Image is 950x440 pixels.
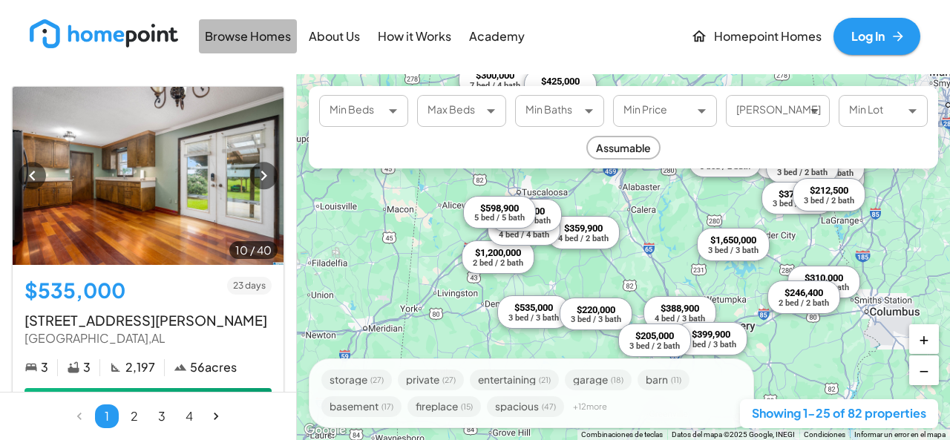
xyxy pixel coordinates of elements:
div: $212,500 [804,185,854,197]
p: [STREET_ADDRESS][PERSON_NAME] [24,310,272,330]
div: 3 bed / 2 bath [700,162,750,170]
span: 10 / 40 [229,242,278,258]
img: new_logo_light.png [30,19,178,48]
a: How it Works [372,19,457,53]
p: How it Works [378,28,451,45]
span: garage [573,375,608,385]
p: Homepoint Homes [714,28,822,45]
p: 56 acres [190,359,237,376]
p: Academy [469,28,525,45]
span: Assumable [588,140,659,156]
div: 3 bed / 2 bath [777,168,828,177]
button: + [909,324,939,354]
img: Google [301,421,350,440]
span: ( 17 ) [381,403,393,410]
div: private(27) [398,370,464,390]
div: 3 bed / 3 bath [508,313,559,321]
button: Go to next page [204,404,228,428]
p: 3 [83,359,91,376]
div: $399,900 [686,329,736,341]
div: $535,000 [508,302,559,314]
button: Go to page 4 [177,404,201,428]
a: Homepoint Homes [685,18,828,55]
div: $246,400 [779,287,829,299]
div: basement(17) [321,396,402,417]
div: $300,000 [470,69,520,81]
h5: $535,000 [24,277,125,304]
div: 7 bed / 4 bath [470,81,520,89]
nav: pagination navigation [66,404,230,428]
div: $220,000 [571,303,621,315]
div: $359,900 [558,223,609,234]
div: 4 bed / 3 bath [655,314,705,322]
p: Showing 1-25 of 82 properties [752,405,926,422]
a: Academy [463,19,531,53]
div: $1,650,000 [708,234,759,246]
span: ( 18 ) [611,376,623,384]
span: fireplace [416,401,458,412]
div: 3 bed / 2 bath [629,341,680,349]
div: $310,000 [799,272,849,283]
span: ( 47 ) [542,403,556,410]
div: 2 bed / 2 bath [473,258,523,266]
span: + 12 more [573,402,607,410]
a: About Us [303,19,366,53]
div: spacious(47) [487,396,564,417]
div: fireplace(15) [407,396,481,417]
span: spacious [495,401,539,412]
span: Datos del mapa ©2025 Google, INEGI [672,430,795,439]
div: garage(18) [565,370,632,390]
div: storage(27) [321,370,392,390]
div: entertaining(21) [470,370,559,390]
div: $388,900 [655,303,705,315]
div: $205,000 [629,330,680,342]
p: About Us [309,28,360,45]
button: Go to page 2 [122,404,146,428]
div: 3 bed / 3 bath [571,315,621,324]
div: 5 bed / 5 bath [474,214,525,222]
a: Abrir esta área en Google Maps (se abre en una ventana nueva) [301,421,350,440]
div: $375,000 [773,188,823,200]
span: ( 11 ) [671,376,681,384]
div: 4 bed / 2 bath [558,234,609,243]
div: barn(11) [638,370,689,390]
button: − [909,355,939,385]
div: $425,000 [535,76,586,88]
p: 3 [41,359,48,376]
span: ( 27 ) [370,376,384,384]
span: barn [646,375,668,385]
p: Browse Homes [205,28,291,45]
button: Combinaciones de teclas [581,430,663,440]
div: $1,200,000 [473,247,523,259]
div: 4 bed / 4 bath [499,230,549,238]
a: Log In [833,18,920,55]
div: 3 bed / 3 bath [708,246,759,254]
span: entertaining [478,375,536,385]
div: 3 bed / 2 bath [804,197,854,205]
span: storage [330,375,367,385]
div: 4 bed / 3 bath [686,340,736,348]
span: basement [330,401,379,412]
p: 2,197 [125,359,155,376]
button: Go to page 3 [150,404,174,428]
div: Assumable [586,136,661,160]
a: Informar un error en el mapa [854,430,946,439]
p: [GEOGRAPHIC_DATA] , AL [24,330,272,347]
img: 71 Elnora Drive [13,87,284,265]
span: 23 days [227,279,272,292]
a: Condiciones [804,430,845,439]
span: private [406,375,439,385]
button: page 1 [95,404,119,428]
a: Browse Homes [199,19,297,53]
span: ( 15 ) [461,403,473,410]
div: 3 bed / 3 bath [773,200,823,208]
div: $598,900 [474,202,525,214]
span: ( 21 ) [539,376,551,384]
span: ( 27 ) [442,376,456,384]
div: 2 bed / 2 bath [779,298,829,306]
